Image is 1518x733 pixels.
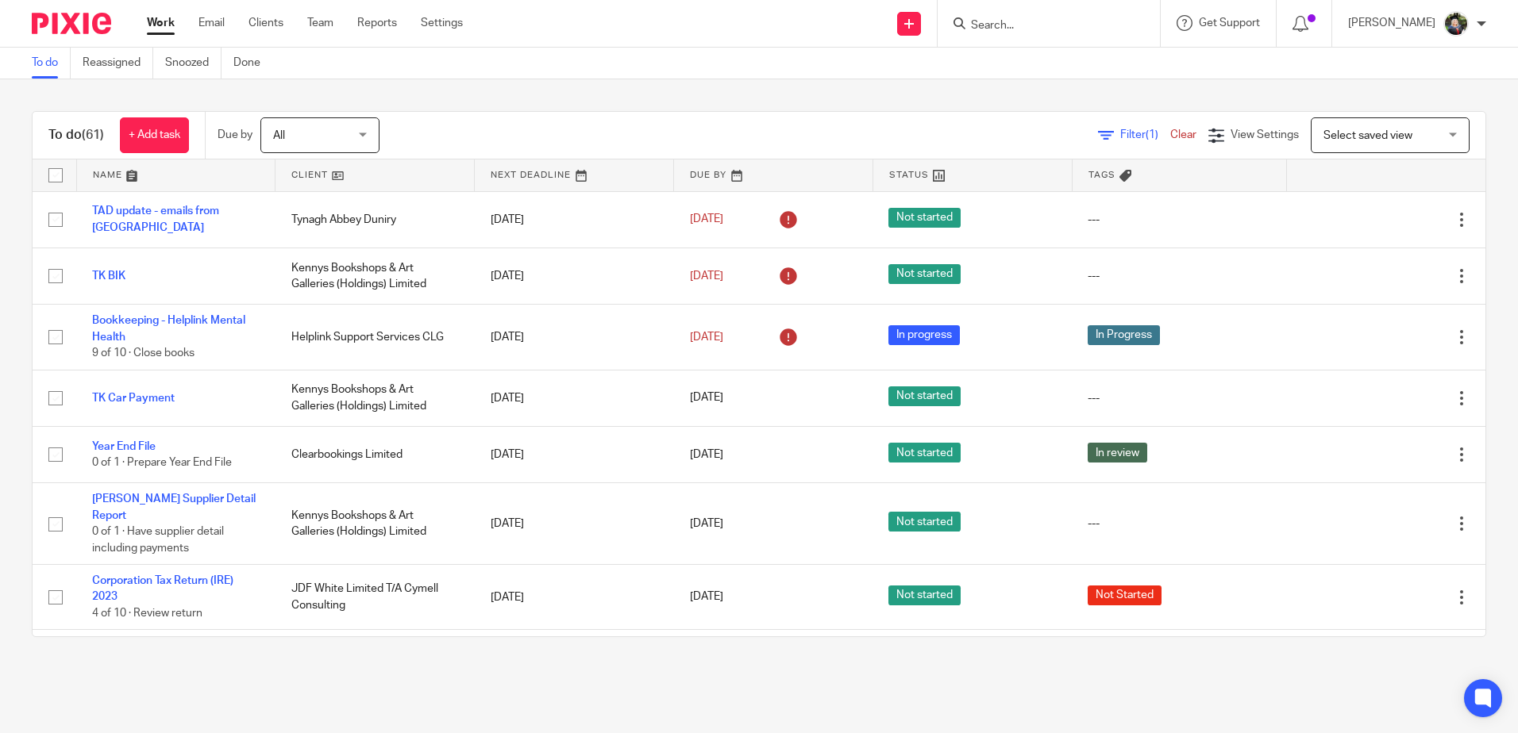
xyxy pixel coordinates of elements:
[1088,212,1270,228] div: ---
[690,592,723,603] span: [DATE]
[32,48,71,79] a: To do
[690,518,723,529] span: [DATE]
[888,585,961,605] span: Not started
[273,130,285,141] span: All
[888,325,960,345] span: In progress
[1120,129,1170,140] span: Filter
[92,457,232,468] span: 0 of 1 · Prepare Year End File
[275,426,475,482] td: Clearbookings Limited
[307,15,333,31] a: Team
[1088,268,1270,284] div: ---
[421,15,463,31] a: Settings
[475,370,674,426] td: [DATE]
[165,48,222,79] a: Snoozed
[475,483,674,565] td: [DATE]
[92,315,245,342] a: Bookkeeping - Helplink Mental Health
[888,512,961,532] span: Not started
[92,205,219,232] a: TAD update - emails from [GEOGRAPHIC_DATA]
[888,443,961,462] span: Not started
[92,493,256,520] a: [PERSON_NAME] Supplier Detail Report
[1088,443,1147,462] span: In review
[218,127,252,143] p: Due by
[475,426,674,482] td: [DATE]
[275,370,475,426] td: Kennys Bookshops & Art Galleries (Holdings) Limited
[1323,130,1412,141] span: Select saved view
[690,449,723,460] span: [DATE]
[888,264,961,284] span: Not started
[1443,11,1469,36] img: Jade.jpeg
[1088,585,1162,605] span: Not Started
[1231,129,1299,140] span: View Settings
[690,332,723,343] span: [DATE]
[92,441,156,452] a: Year End File
[888,208,961,228] span: Not started
[475,191,674,248] td: [DATE]
[1146,129,1158,140] span: (1)
[92,526,224,554] span: 0 of 1 · Have supplier detail including payments
[92,271,125,282] a: TK BIK
[275,630,475,695] td: Stellaris YC Limited
[198,15,225,31] a: Email
[1088,171,1115,179] span: Tags
[475,248,674,304] td: [DATE]
[249,15,283,31] a: Clients
[275,483,475,565] td: Kennys Bookshops & Art Galleries (Holdings) Limited
[275,191,475,248] td: Tynagh Abbey Duniry
[1088,516,1270,532] div: ---
[92,575,233,602] a: Corporation Tax Return (IRE) 2023
[233,48,272,79] a: Done
[92,608,202,619] span: 4 of 10 · Review return
[48,127,104,144] h1: To do
[32,13,111,34] img: Pixie
[275,248,475,304] td: Kennys Bookshops & Art Galleries (Holdings) Limited
[275,565,475,630] td: JDF White Limited T/A Cymell Consulting
[475,305,674,370] td: [DATE]
[888,386,961,406] span: Not started
[1348,15,1435,31] p: [PERSON_NAME]
[690,214,723,225] span: [DATE]
[1170,129,1196,140] a: Clear
[1088,325,1160,345] span: In Progress
[1088,390,1270,406] div: ---
[357,15,397,31] a: Reports
[147,15,175,31] a: Work
[1199,17,1260,29] span: Get Support
[92,347,195,359] span: 9 of 10 · Close books
[83,48,153,79] a: Reassigned
[120,117,189,153] a: + Add task
[690,393,723,404] span: [DATE]
[275,305,475,370] td: Helplink Support Services CLG
[969,19,1112,33] input: Search
[690,271,723,282] span: [DATE]
[475,565,674,630] td: [DATE]
[475,630,674,695] td: [DATE]
[92,393,175,404] a: TK Car Payment
[82,129,104,141] span: (61)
